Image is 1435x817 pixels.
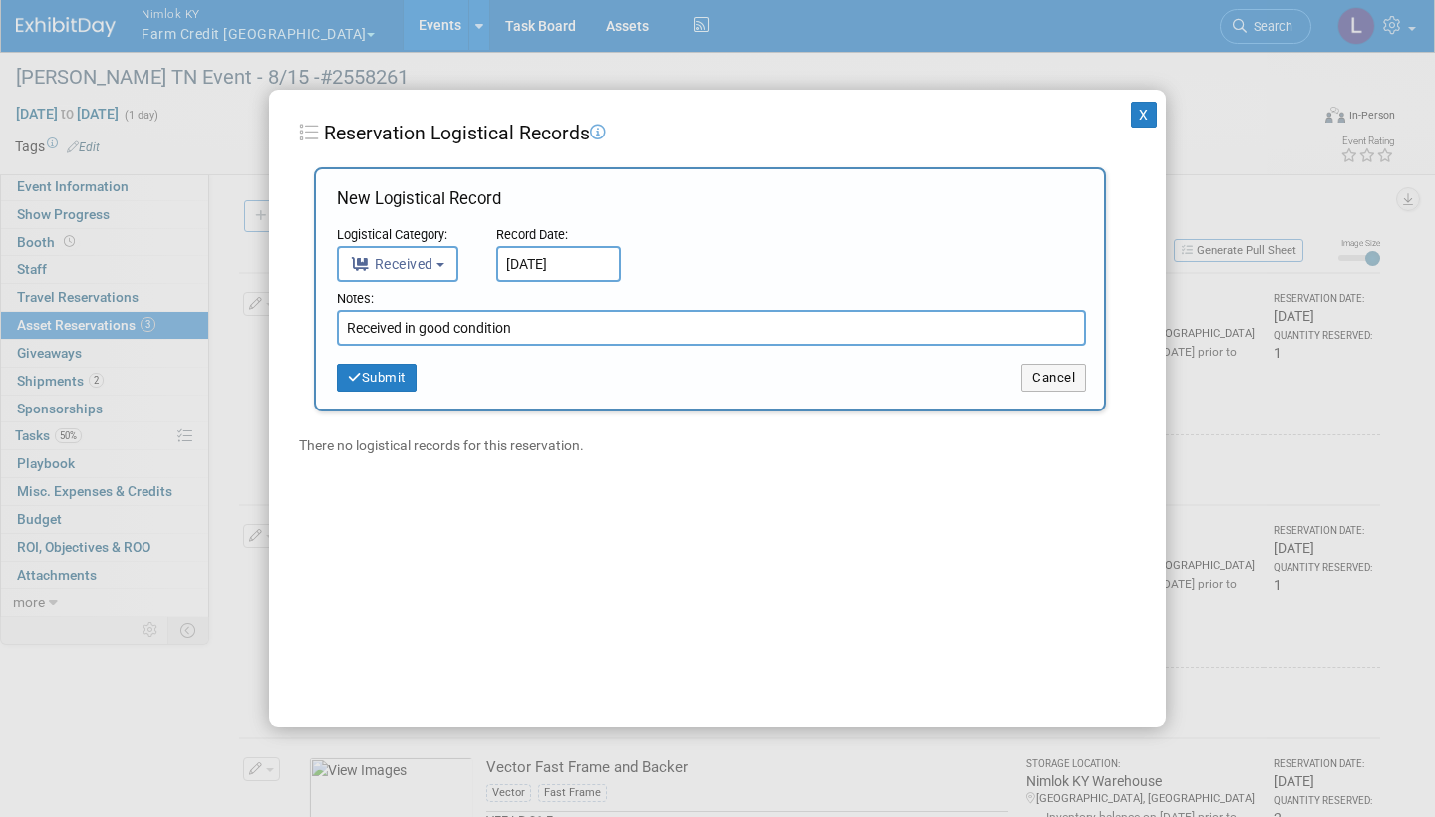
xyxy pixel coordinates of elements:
button: Cancel [1021,364,1086,392]
span: There no logistical records for this reservation. [299,437,584,453]
button: Received [337,246,458,282]
span: Received [351,256,433,272]
div: New Logistical Record [337,187,1086,226]
div: Notes: [337,290,1086,310]
div: Reservation Logistical Records [299,120,1121,147]
button: Submit [337,364,417,392]
div: Record Date: [496,226,621,246]
div: Logistical Category: [337,226,481,246]
button: X [1131,102,1157,128]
